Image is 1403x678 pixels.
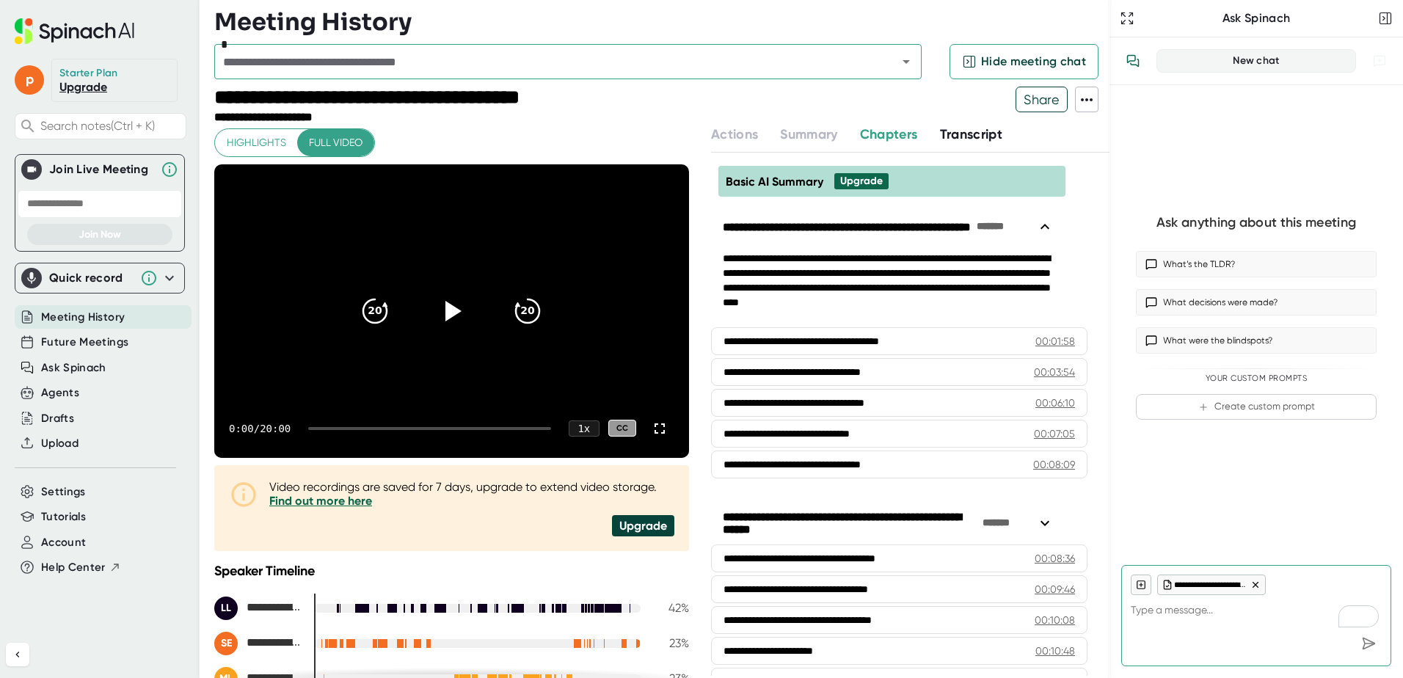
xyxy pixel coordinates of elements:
div: 00:08:09 [1033,457,1075,472]
div: Upgrade [612,515,674,536]
span: Hide meeting chat [981,53,1086,70]
span: Help Center [41,559,106,576]
div: 00:09:46 [1035,582,1075,597]
button: Actions [711,125,758,145]
div: 00:03:54 [1034,365,1075,379]
div: 1 x [569,420,600,437]
button: View conversation history [1118,46,1148,76]
span: Summary [780,126,837,142]
div: 0:00 / 20:00 [229,423,291,434]
button: Agents [41,384,79,401]
div: 00:07:05 [1034,426,1075,441]
a: Upgrade [59,80,107,94]
button: Account [41,534,86,551]
button: Hide meeting chat [950,44,1098,79]
button: Help Center [41,559,121,576]
div: 00:06:10 [1035,395,1075,410]
button: Share [1016,87,1068,112]
button: Join Now [27,224,172,245]
span: Actions [711,126,758,142]
button: Full video [297,129,374,156]
div: 00:10:08 [1035,613,1075,627]
button: What’s the TLDR? [1136,251,1377,277]
div: Lauren Lowery [214,597,302,620]
button: Close conversation sidebar [1375,8,1396,29]
button: Open [896,51,916,72]
button: Summary [780,125,837,145]
div: 00:08:36 [1035,551,1075,566]
button: Settings [41,484,86,500]
button: Chapters [860,125,918,145]
h3: Meeting History [214,8,412,36]
button: Future Meetings [41,334,128,351]
div: Quick record [49,271,133,285]
span: Share [1016,87,1067,112]
div: Send message [1355,630,1382,657]
div: Samantha Elledge [214,632,302,655]
button: What decisions were made? [1136,289,1377,316]
div: Ask Spinach [1137,11,1375,26]
button: Drafts [41,410,74,427]
span: Transcript [940,126,1003,142]
button: Upload [41,435,79,452]
a: Find out more here [269,494,372,508]
div: Starter Plan [59,67,118,80]
div: LL [214,597,238,620]
div: Join Live Meeting [49,162,153,177]
div: 23 % [652,636,689,650]
span: p [15,65,44,95]
img: Join Live Meeting [24,162,39,177]
span: Full video [309,134,362,152]
button: Ask Spinach [41,360,106,376]
button: Transcript [940,125,1003,145]
div: CC [608,420,636,437]
div: Speaker Timeline [214,563,689,579]
button: Create custom prompt [1136,394,1377,420]
div: SE [214,632,238,655]
div: 00:01:58 [1035,334,1075,349]
div: Video recordings are saved for 7 days, upgrade to extend video storage. [269,480,674,508]
textarea: To enrich screen reader interactions, please activate Accessibility in Grammarly extension settings [1131,595,1382,630]
div: 42 % [652,601,689,615]
div: Quick record [21,263,178,293]
span: Search notes (Ctrl + K) [40,119,182,133]
div: New chat [1166,54,1346,68]
div: Upgrade [840,175,883,188]
div: 00:10:48 [1035,644,1075,658]
button: Expand to Ask Spinach page [1117,8,1137,29]
button: What were the blindspots? [1136,327,1377,354]
button: Collapse sidebar [6,643,29,666]
span: Chapters [860,126,918,142]
button: Tutorials [41,508,86,525]
span: Basic AI Summary [726,175,823,189]
div: Your Custom Prompts [1136,373,1377,384]
span: Join Now [79,228,121,241]
div: Join Live MeetingJoin Live Meeting [21,155,178,184]
button: Highlights [215,129,298,156]
div: Ask anything about this meeting [1156,214,1356,231]
button: Meeting History [41,309,125,326]
span: Highlights [227,134,286,152]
